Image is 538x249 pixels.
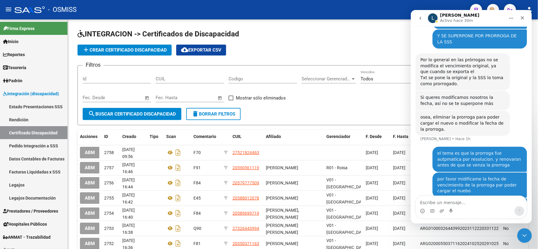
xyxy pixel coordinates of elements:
span: [DATE] [366,241,378,246]
span: [DATE] 16:46 [122,162,135,174]
span: [PERSON_NAME] [PERSON_NAME] [266,223,298,235]
iframe: Intercom live chat [411,10,532,224]
mat-icon: add [82,46,90,53]
datatable-header-cell: Comentario [191,130,221,143]
button: ABM [80,238,100,249]
span: Prestadores / Proveedores [3,208,58,214]
span: Tipo [150,134,158,139]
input: Fecha fin [113,95,142,100]
mat-icon: person [526,6,533,13]
span: [DATE] [393,165,405,170]
span: 2753 [104,226,114,231]
span: [PERSON_NAME] [266,241,298,246]
span: 2752 [104,241,114,246]
span: [DATE] [366,226,378,231]
span: Firma Express [3,25,35,32]
span: [DATE] [366,165,378,170]
span: Gerenciador [326,134,350,139]
span: Inicio [3,38,18,45]
i: Descargar documento [174,193,182,203]
i: Descargar documento [174,178,182,188]
span: [DATE] 16:42 [122,193,135,204]
mat-icon: cloud_download [181,46,188,53]
span: 2754 [104,211,114,216]
button: ABM [80,192,100,204]
span: [DATE] [366,211,378,216]
datatable-header-cell: CUIL [230,130,263,143]
span: F91 [193,165,201,170]
h3: Filtros [83,61,104,69]
mat-icon: search [88,110,95,117]
button: ABM [80,207,100,219]
span: E45 [193,196,201,200]
span: V01 - [GEOGRAPHIC_DATA] [326,193,367,204]
span: [DATE] [393,241,405,246]
span: [DATE] 16:40 [122,208,135,220]
span: V01 - [GEOGRAPHIC_DATA] [326,208,367,220]
span: 2758 [104,150,114,155]
span: Todos [361,76,373,82]
span: ABM [85,211,95,216]
mat-icon: delete [192,110,199,117]
span: 20589699719 [233,211,259,216]
button: Open calendar [217,95,224,102]
input: Fecha inicio [83,95,107,100]
span: Comentario [193,134,216,139]
button: Open calendar [144,95,151,102]
span: No [503,226,509,231]
input: Fecha inicio [156,95,180,100]
span: [DATE] [393,180,405,185]
span: Tesorería [3,64,26,71]
span: 20588012078 [233,196,259,200]
datatable-header-cell: F. Hasta [391,130,418,143]
datatable-header-cell: Tipo [147,130,164,143]
iframe: Intercom live chat [517,228,532,243]
mat-icon: menu [5,6,12,13]
span: Padrón [3,77,22,84]
span: ID [104,134,108,139]
span: Seleccionar Gerenciador [302,76,351,82]
span: ABM [85,196,95,201]
datatable-header-cell: Afiliado [263,130,324,143]
datatable-header-cell: Gerenciador [324,130,363,143]
span: Exportar CSV [181,47,221,53]
span: [DATE] [366,196,378,200]
span: V01 - [GEOGRAPHIC_DATA] [326,177,367,189]
span: [PERSON_NAME], [PERSON_NAME] [266,208,299,220]
i: Descargar documento [174,239,182,248]
span: [DATE] 16:38 [122,223,135,235]
datatable-header-cell: F. Desde [363,130,391,143]
button: ABM [80,177,100,188]
span: R01 - Roisa [326,165,348,170]
i: Descargar documento [174,163,182,173]
span: F84 [193,211,201,216]
span: 2755 [104,196,114,200]
span: F81 [193,241,201,246]
span: ABM [85,165,95,171]
span: F. Desde [366,134,382,139]
span: ARG02000550371162024102520291025BUE439 [420,241,514,246]
span: ARG01000326443992023112220331122BS352 [420,226,511,231]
